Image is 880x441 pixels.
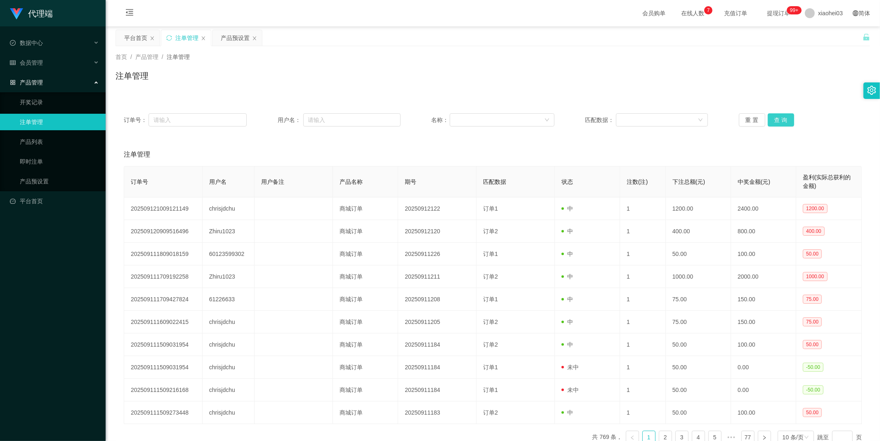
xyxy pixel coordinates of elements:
td: 202509111509216168 [124,379,203,401]
td: chrisjdchu [203,311,255,333]
td: 商城订单 [333,243,398,265]
span: -50.00 [803,385,823,394]
span: 用户备注 [261,178,284,185]
span: 注单管理 [167,54,190,60]
i: 图标: close [252,36,257,41]
td: chrisjdchu [203,333,255,356]
td: 75.00 [666,311,731,333]
td: 202509111509273448 [124,401,203,424]
div: 平台首页 [124,30,147,46]
a: 图标: dashboard平台首页 [10,193,99,209]
td: 20250911184 [398,333,477,356]
a: 产品预设置 [20,173,99,190]
td: 100.00 [731,243,796,265]
td: 202509111509031954 [124,333,203,356]
span: 产品名称 [340,178,363,185]
span: 提现订单 [763,10,794,16]
span: 订单2 [483,341,498,348]
p: 7 [707,6,710,14]
td: 202509111709192258 [124,265,203,288]
span: 订单1 [483,251,498,257]
i: 图标: left [630,435,635,440]
td: 1 [620,243,666,265]
span: 下注总额(元) [672,178,705,185]
td: 202509121009121149 [124,197,203,220]
td: 1 [620,401,666,424]
td: 50.00 [666,333,731,356]
span: -50.00 [803,363,823,372]
td: 202509111509031954 [124,356,203,379]
a: 产品列表 [20,134,99,150]
td: Zhiru1023 [203,265,255,288]
td: 75.00 [666,288,731,311]
span: 订单2 [483,319,498,325]
td: 150.00 [731,288,796,311]
span: 产品管理 [10,79,43,86]
i: 图标: down [698,117,703,123]
td: 20250911211 [398,265,477,288]
i: 图标: unlock [863,33,870,41]
td: 商城订单 [333,311,398,333]
td: 20250911208 [398,288,477,311]
td: 1000.00 [666,265,731,288]
span: 50.00 [803,340,822,349]
td: chrisjdchu [203,379,255,401]
td: 1 [620,288,666,311]
td: 商城订单 [333,265,398,288]
span: 数据中心 [10,40,43,46]
a: 即时注单 [20,153,99,170]
td: 202509111609022415 [124,311,203,333]
td: 商城订单 [333,220,398,243]
span: 中 [562,205,573,212]
span: 匹配数据： [585,116,616,124]
span: 产品管理 [135,54,158,60]
span: 名称： [431,116,450,124]
span: 1000.00 [803,272,827,281]
div: 产品预设置 [221,30,250,46]
span: 用户名 [209,178,226,185]
td: 1 [620,356,666,379]
i: 图标: setting [867,86,876,95]
span: 订单1 [483,205,498,212]
span: 1200.00 [803,204,827,213]
span: 50.00 [803,249,822,258]
span: 订单号： [124,116,149,124]
td: 150.00 [731,311,796,333]
i: 图标: sync [166,35,172,41]
i: 图标: down [545,117,550,123]
span: 中 [562,341,573,348]
span: / [130,54,132,60]
span: 400.00 [803,227,825,236]
td: 商城订单 [333,288,398,311]
sup: 1178 [787,6,802,14]
td: 商城订单 [333,356,398,379]
i: 图标: close [201,36,206,41]
td: 50.00 [666,379,731,401]
span: 首页 [116,54,127,60]
td: 1 [620,333,666,356]
td: 50.00 [666,356,731,379]
td: Zhiru1023 [203,220,255,243]
td: 商城订单 [333,333,398,356]
h1: 代理端 [28,0,53,27]
span: 中 [562,228,573,235]
td: 20250912120 [398,220,477,243]
td: chrisjdchu [203,356,255,379]
i: 图标: close [150,36,155,41]
sup: 7 [704,6,712,14]
td: 60123599302 [203,243,255,265]
td: 商城订单 [333,379,398,401]
td: 0.00 [731,379,796,401]
td: chrisjdchu [203,401,255,424]
td: 2400.00 [731,197,796,220]
i: 图标: appstore-o [10,80,16,85]
input: 请输入 [303,113,401,127]
td: 20250911184 [398,356,477,379]
span: 订单1 [483,296,498,303]
span: 订单2 [483,273,498,280]
td: 20250911183 [398,401,477,424]
td: 100.00 [731,333,796,356]
a: 开奖记录 [20,94,99,110]
td: 商城订单 [333,197,398,220]
td: 0.00 [731,356,796,379]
